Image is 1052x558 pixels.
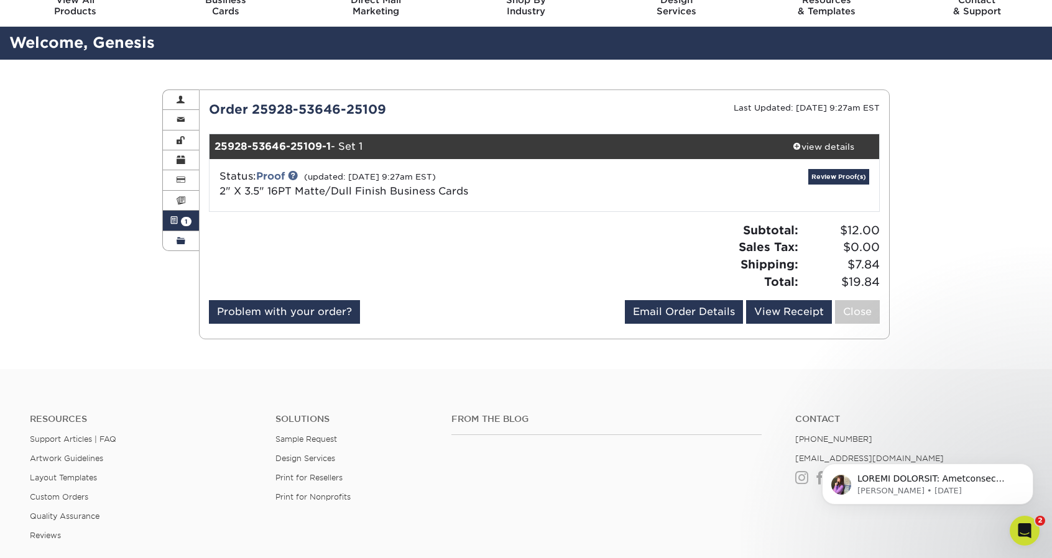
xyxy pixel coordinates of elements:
[764,275,798,288] strong: Total:
[181,217,191,226] span: 1
[215,140,331,152] strong: 25928-53646-25109-1
[835,300,880,324] a: Close
[30,454,103,463] a: Artwork Guidelines
[275,414,432,424] h4: Solutions
[275,473,343,482] a: Print for Resellers
[256,170,285,182] a: Proof
[30,414,257,424] h4: Resources
[451,414,762,424] h4: From the Blog
[739,240,798,254] strong: Sales Tax:
[803,437,1052,524] iframe: Intercom notifications message
[743,223,798,237] strong: Subtotal:
[767,140,879,153] div: view details
[210,134,768,159] div: - Set 1
[802,256,880,273] span: $7.84
[304,172,436,181] small: (updated: [DATE] 9:27am EST)
[209,300,360,324] a: Problem with your order?
[54,36,215,503] span: LOREMI DOLORSIT: Ametconsec Adipi 16324-57930-42129 Elits doe tem incidid utla etdol magna aliq E...
[30,492,88,501] a: Custom Orders
[741,257,798,271] strong: Shipping:
[746,300,832,324] a: View Receipt
[1010,516,1040,546] iframe: Intercom live chat
[795,434,872,444] a: [PHONE_NUMBER]
[163,211,199,231] a: 1
[734,103,880,112] small: Last Updated: [DATE] 9:27am EST
[808,169,869,185] a: Review Proof(s)
[30,434,116,444] a: Support Articles | FAQ
[802,239,880,256] span: $0.00
[54,48,215,59] p: Message from Erica, sent 1d ago
[795,454,944,463] a: [EMAIL_ADDRESS][DOMAIN_NAME]
[802,222,880,239] span: $12.00
[30,511,99,521] a: Quality Assurance
[625,300,743,324] a: Email Order Details
[767,134,879,159] a: view details
[802,273,880,291] span: $19.84
[219,185,468,197] a: 2" X 3.5" 16PT Matte/Dull Finish Business Cards
[1035,516,1045,526] span: 2
[30,473,97,482] a: Layout Templates
[210,169,656,199] div: Status:
[275,434,337,444] a: Sample Request
[795,414,1022,424] a: Contact
[275,492,351,501] a: Print for Nonprofits
[200,100,545,119] div: Order 25928-53646-25109
[275,454,335,463] a: Design Services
